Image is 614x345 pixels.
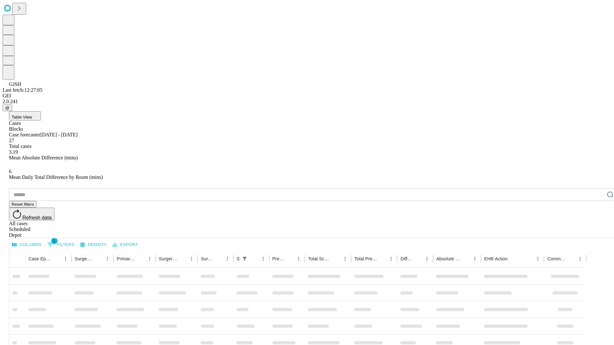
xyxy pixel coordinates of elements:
button: Refresh data [9,208,54,220]
button: Reset filters [9,201,36,208]
button: Sort [94,254,103,263]
button: Sort [52,254,61,263]
span: @ [5,105,10,110]
span: Last fetch: 12:27:05 [3,87,43,93]
button: Density [79,240,108,250]
button: Menu [187,254,196,263]
div: Case Epic Id [28,256,51,261]
button: Sort [508,254,517,263]
div: GEI [3,93,611,99]
span: 27 [9,138,14,143]
button: Sort [567,254,576,263]
button: Menu [576,254,585,263]
span: Case forecaster [9,132,40,137]
span: 3.19 [9,149,18,155]
div: 1 active filter [240,254,249,263]
div: Total Scheduled Duration [308,256,331,261]
button: Menu [294,254,303,263]
button: Sort [332,254,341,263]
button: Menu [470,254,479,263]
button: Menu [341,254,350,263]
span: Mean Daily Total Difference by Room (mins) [9,174,103,180]
span: Reset filters [12,202,34,207]
button: Sort [378,254,387,263]
span: Refresh data [22,215,52,220]
button: Sort [136,254,145,263]
button: Menu [145,254,154,263]
div: Comments [547,256,566,261]
span: Total cases [9,143,31,149]
div: Primary Service [117,256,135,261]
span: 6 [9,169,12,174]
div: Total Predicted Duration [354,256,377,261]
div: Predicted In Room Duration [272,256,285,261]
button: Menu [422,254,431,263]
div: Difference [400,256,413,261]
div: Surgery Date [201,256,213,261]
span: [DATE] - [DATE] [40,132,77,137]
span: Mean Absolute Difference (mins) [9,155,78,160]
div: Surgeon Name [75,256,93,261]
button: Menu [223,254,232,263]
span: Table View [12,115,32,119]
button: Select columns [11,240,43,250]
button: Sort [413,254,422,263]
div: 2.0.241 [3,99,611,104]
button: Show filters [240,254,249,263]
button: @ [3,104,12,111]
div: EHR Action [484,256,508,261]
button: Menu [61,254,70,263]
div: Surgery Name [159,256,177,261]
span: GJSH [9,81,21,87]
span: 1 [51,238,58,244]
button: Export [111,240,139,250]
button: Menu [259,254,268,263]
div: Scheduled In Room Duration [237,256,240,261]
button: Sort [178,254,187,263]
button: Show filters [46,240,76,250]
button: Sort [214,254,223,263]
button: Menu [533,254,542,263]
div: Absolute Difference [436,256,461,261]
button: Sort [461,254,470,263]
button: Sort [250,254,259,263]
button: Sort [285,254,294,263]
button: Menu [103,254,112,263]
button: Table View [9,111,41,120]
button: Menu [387,254,396,263]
